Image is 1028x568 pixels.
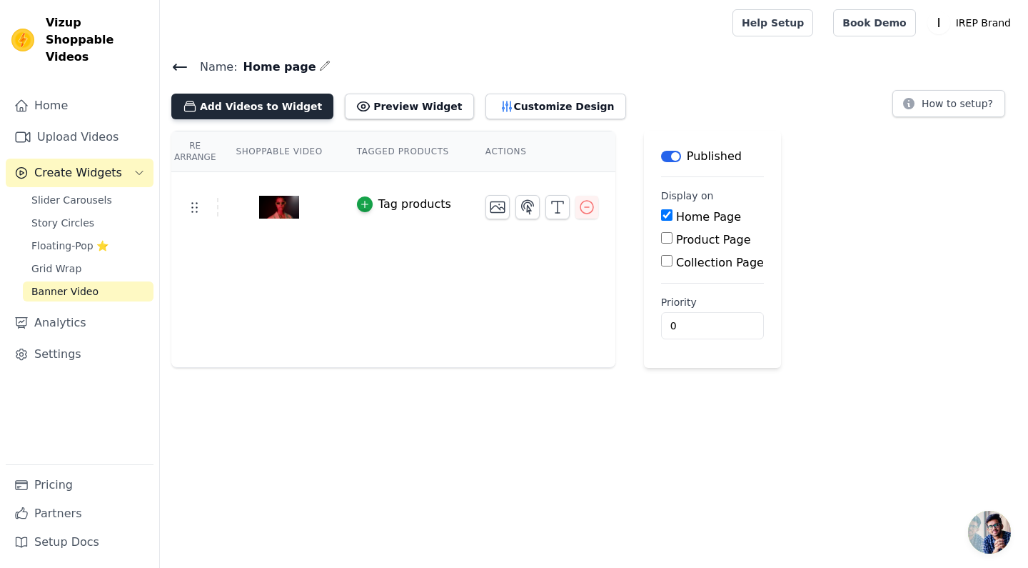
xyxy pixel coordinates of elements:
[892,100,1005,114] a: How to setup?
[833,9,915,36] a: Book Demo
[31,284,99,299] span: Banner Video
[676,233,751,246] label: Product Page
[732,9,813,36] a: Help Setup
[171,131,218,172] th: Re Arrange
[23,259,153,279] a: Grid Wrap
[46,14,148,66] span: Vizup Shoppable Videos
[238,59,316,76] span: Home page
[11,29,34,51] img: Vizup
[34,164,122,181] span: Create Widgets
[31,261,81,276] span: Grid Wrap
[378,196,451,213] div: Tag products
[319,57,331,76] div: Edit Name
[6,309,153,337] a: Analytics
[6,528,153,557] a: Setup Docs
[218,131,339,172] th: Shoppable Video
[687,148,742,165] p: Published
[661,189,714,203] legend: Display on
[23,236,153,256] a: Floating-Pop ⭐
[468,131,615,172] th: Actions
[259,173,299,241] img: tn-6381aad4bc9a4a189e0ff2da6f14fa09.png
[6,91,153,120] a: Home
[6,123,153,151] a: Upload Videos
[23,213,153,233] a: Story Circles
[340,131,468,172] th: Tagged Products
[968,511,1011,554] a: Open chat
[31,193,112,207] span: Slider Carousels
[937,16,940,30] text: I
[676,256,764,269] label: Collection Page
[23,281,153,302] a: Banner Video
[6,499,153,528] a: Partners
[676,210,741,224] label: Home Page
[31,216,94,230] span: Story Circles
[485,94,626,119] button: Customize Design
[661,295,764,309] label: Priority
[188,59,238,76] span: Name:
[950,10,1017,36] p: IREP Brand
[6,340,153,369] a: Settings
[6,159,153,187] button: Create Widgets
[171,94,333,119] button: Add Videos to Widget
[357,196,451,213] button: Tag products
[485,195,510,219] button: Change Thumbnail
[892,90,1005,117] button: How to setup?
[31,239,109,253] span: Floating-Pop ⭐
[345,94,473,119] button: Preview Widget
[927,10,1017,36] button: I IREP Brand
[23,190,153,210] a: Slider Carousels
[6,471,153,499] a: Pricing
